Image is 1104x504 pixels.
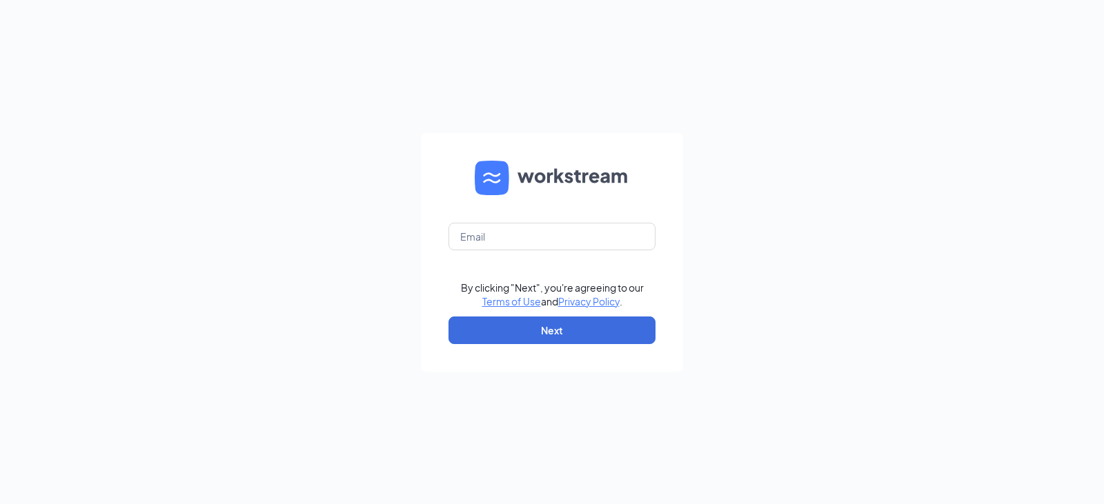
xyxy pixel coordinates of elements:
div: By clicking "Next", you're agreeing to our and . [461,281,644,308]
a: Terms of Use [482,295,541,308]
a: Privacy Policy [558,295,620,308]
button: Next [448,316,655,344]
img: WS logo and Workstream text [475,161,629,195]
input: Email [448,223,655,250]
